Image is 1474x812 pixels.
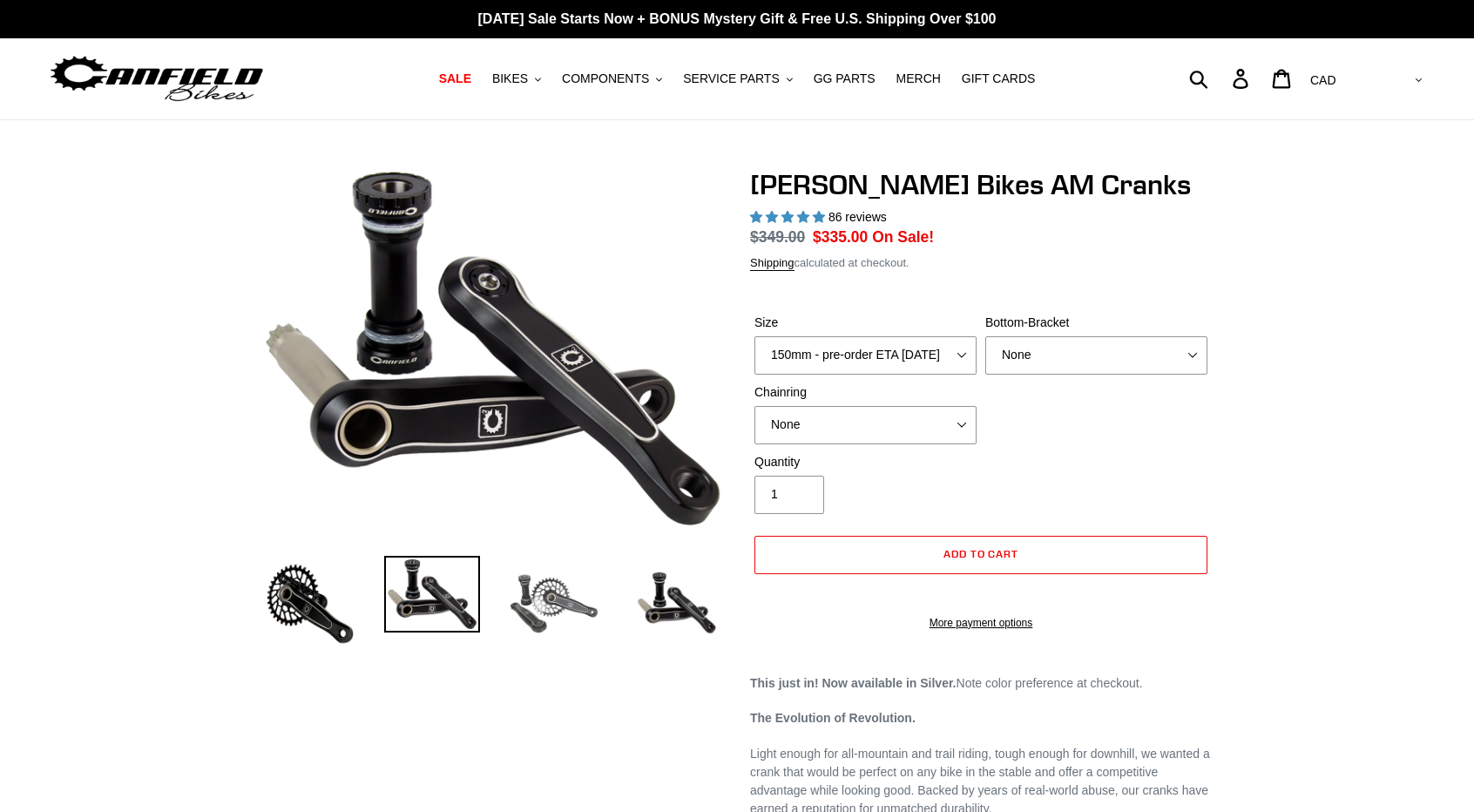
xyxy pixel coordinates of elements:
[750,674,1212,693] p: Note color preference at checkout.
[754,536,1207,574] button: Add to cart
[674,67,801,91] button: SERVICE PARTS
[750,228,805,246] s: $349.00
[628,556,724,652] img: Load image into Gallery viewer, CANFIELD-AM_DH-CRANKS
[985,314,1207,332] label: Bottom-Bracket
[962,71,1036,86] span: GIFT CARDS
[48,51,266,106] img: Canfield Bikes
[805,67,884,91] a: GG PARTS
[872,226,934,248] span: On Sale!
[754,615,1207,631] a: More payment options
[483,67,550,91] button: BIKES
[553,67,671,91] button: COMPONENTS
[896,71,941,86] span: MERCH
[953,67,1045,91] a: GIFT CARDS
[430,67,480,91] a: SALE
[1199,59,1243,98] input: Search
[683,71,779,86] span: SERVICE PARTS
[750,210,828,224] span: 4.97 stars
[813,228,868,246] span: $335.00
[439,71,471,86] span: SALE
[754,383,977,402] label: Chainring
[750,676,957,690] strong: This just in! Now available in Silver.
[384,556,480,633] img: Load image into Gallery viewer, Canfield Cranks
[754,314,977,332] label: Size
[754,453,977,471] label: Quantity
[750,711,916,725] strong: The Evolution of Revolution.
[750,254,1212,272] div: calculated at checkout.
[506,556,602,652] img: Load image into Gallery viewer, Canfield Bikes AM Cranks
[750,256,794,271] a: Shipping
[492,71,528,86] span: BIKES
[828,210,887,224] span: 86 reviews
[750,168,1212,201] h1: [PERSON_NAME] Bikes AM Cranks
[262,556,358,652] img: Load image into Gallery viewer, Canfield Bikes AM Cranks
[943,547,1019,560] span: Add to cart
[888,67,950,91] a: MERCH
[814,71,876,86] span: GG PARTS
[562,71,649,86] span: COMPONENTS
